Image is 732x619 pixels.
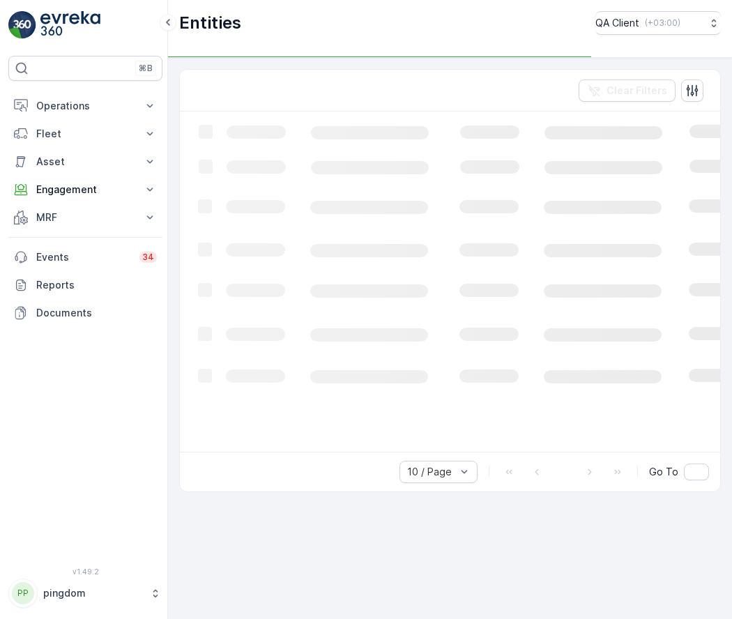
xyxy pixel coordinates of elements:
p: QA Client [595,16,639,30]
button: Clear Filters [579,79,676,102]
button: QA Client(+03:00) [595,11,721,35]
button: Engagement [8,176,162,204]
p: ( +03:00 ) [645,17,680,29]
p: Documents [36,306,157,320]
p: 34 [142,252,154,263]
span: v 1.49.2 [8,567,162,576]
p: Events [36,250,131,264]
button: Fleet [8,120,162,148]
button: MRF [8,204,162,231]
button: Asset [8,148,162,176]
a: Reports [8,271,162,299]
p: Reports [36,278,157,292]
div: PP [12,582,34,604]
button: PPpingdom [8,579,162,608]
p: MRF [36,211,135,224]
p: pingdom [43,586,143,600]
p: ⌘B [139,63,153,74]
img: logo_light-DOdMpM7g.png [40,11,100,39]
a: Documents [8,299,162,327]
button: Operations [8,92,162,120]
span: Go To [649,465,678,479]
p: Fleet [36,127,135,141]
img: logo [8,11,36,39]
p: Asset [36,155,135,169]
p: Entities [179,12,241,34]
p: Clear Filters [607,84,667,98]
a: Events34 [8,243,162,271]
p: Engagement [36,183,135,197]
p: Operations [36,99,135,113]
